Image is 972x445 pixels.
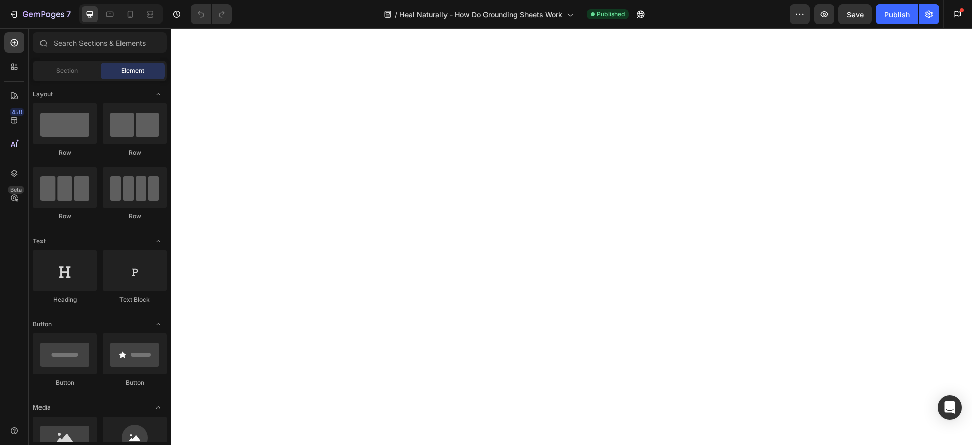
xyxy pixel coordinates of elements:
[847,10,864,19] span: Save
[33,148,97,157] div: Row
[10,108,24,116] div: 450
[150,399,167,416] span: Toggle open
[150,233,167,249] span: Toggle open
[33,237,46,246] span: Text
[597,10,625,19] span: Published
[150,316,167,332] span: Toggle open
[395,9,397,20] span: /
[33,90,53,99] span: Layout
[33,403,51,412] span: Media
[8,186,24,194] div: Beta
[103,212,167,221] div: Row
[938,395,962,420] div: Open Intercom Messenger
[150,86,167,102] span: Toggle open
[33,320,52,329] span: Button
[103,378,167,387] div: Button
[33,212,97,221] div: Row
[191,4,232,24] div: Undo/Redo
[103,295,167,304] div: Text Block
[103,148,167,157] div: Row
[884,9,910,20] div: Publish
[33,378,97,387] div: Button
[876,4,918,24] button: Publish
[4,4,75,24] button: 7
[66,8,71,20] p: 7
[33,295,97,304] div: Heading
[33,32,167,53] input: Search Sections & Elements
[56,66,78,76] span: Section
[838,4,872,24] button: Save
[171,28,972,445] iframe: Design area
[121,66,144,76] span: Element
[399,9,562,20] span: Heal Naturally - How Do Grounding Sheets Work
